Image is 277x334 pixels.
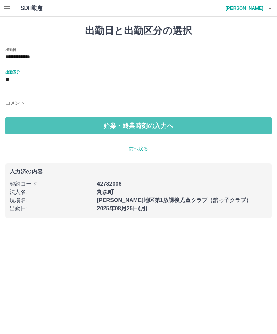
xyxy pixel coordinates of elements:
b: 丸森町 [97,189,113,195]
b: 42782006 [97,181,121,187]
label: 出勤日 [5,47,16,52]
p: 契約コード : [10,180,93,188]
b: 2025年08月25日(月) [97,205,147,211]
p: 法人名 : [10,188,93,196]
p: 出勤日 : [10,204,93,213]
p: 入力済の内容 [10,169,267,174]
label: 出勤区分 [5,69,20,75]
p: 前へ戻る [5,145,272,152]
b: [PERSON_NAME]地区第1放課後児童クラブ（舘っ子クラブ） [97,197,251,203]
p: 現場名 : [10,196,93,204]
h1: 出勤日と出勤区分の選択 [5,25,272,37]
button: 始業・終業時刻の入力へ [5,117,272,134]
